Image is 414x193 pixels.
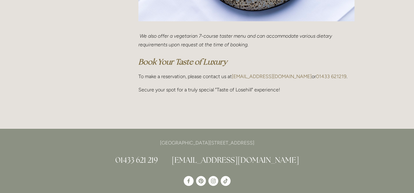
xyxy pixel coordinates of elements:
[138,72,355,81] p: To make a reservation, please contact us at or .
[115,155,158,165] a: 01433 621 219
[316,73,346,79] a: 01433 621219
[138,57,227,67] a: Book Your Taste of Luxury
[208,176,218,186] a: Instagram
[138,33,333,47] em: We also offer a vegetarian 7-course taster menu and can accommodate various dietary requirements ...
[138,86,355,94] p: Secure your spot for a truly special "Taste of Losehill" experience!
[60,139,355,147] p: [GEOGRAPHIC_DATA][STREET_ADDRESS]
[221,176,231,186] a: TikTok
[184,176,194,186] a: Losehill House Hotel & Spa
[172,155,299,165] a: [EMAIL_ADDRESS][DOMAIN_NAME]
[196,176,206,186] a: Pinterest
[232,73,312,79] a: [EMAIL_ADDRESS][DOMAIN_NAME]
